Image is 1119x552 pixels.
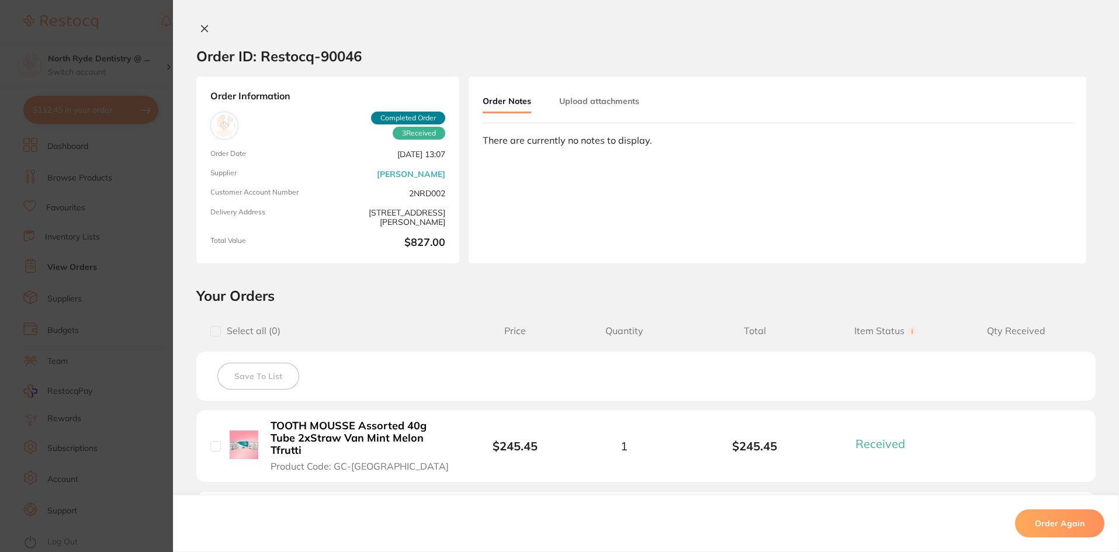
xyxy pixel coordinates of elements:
[559,91,639,112] button: Upload attachments
[210,237,323,249] span: Total Value
[210,150,323,159] span: Order Date
[690,439,820,453] b: $245.45
[271,420,451,456] b: TOOTH MOUSSE Assorted 40g Tube 2xStraw Van Mint Melon Tfrutti
[210,169,323,179] span: Supplier
[217,363,299,390] button: Save To List
[332,188,445,198] span: 2NRD002
[332,208,445,227] span: [STREET_ADDRESS][PERSON_NAME]
[472,325,559,336] span: Price
[332,237,445,249] b: $827.00
[852,436,919,451] button: Received
[332,150,445,159] span: [DATE] 13:07
[221,325,280,336] span: Select all ( 0 )
[271,461,449,471] span: Product Code: GC-[GEOGRAPHIC_DATA]
[690,325,820,336] span: Total
[621,439,628,453] span: 1
[210,208,323,227] span: Delivery Address
[210,91,445,102] strong: Order Information
[483,135,1072,145] div: There are currently no notes to display.
[267,419,455,472] button: TOOTH MOUSSE Assorted 40g Tube 2xStraw Van Mint Melon Tfrutti Product Code: GC-[GEOGRAPHIC_DATA]
[820,325,951,336] span: Item Status
[493,439,538,453] b: $245.45
[196,287,1096,304] h2: Your Orders
[951,325,1082,336] span: Qty Received
[483,91,531,113] button: Order Notes
[213,114,235,137] img: Henry Schein Halas
[230,431,258,459] img: TOOTH MOUSSE Assorted 40g Tube 2xStraw Van Mint Melon Tfrutti
[377,169,445,179] a: [PERSON_NAME]
[371,112,445,124] span: Completed Order
[855,436,905,451] span: Received
[393,127,445,140] span: Received
[196,47,362,65] h2: Order ID: Restocq- 90046
[210,188,323,198] span: Customer Account Number
[1015,509,1104,537] button: Order Again
[559,325,690,336] span: Quantity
